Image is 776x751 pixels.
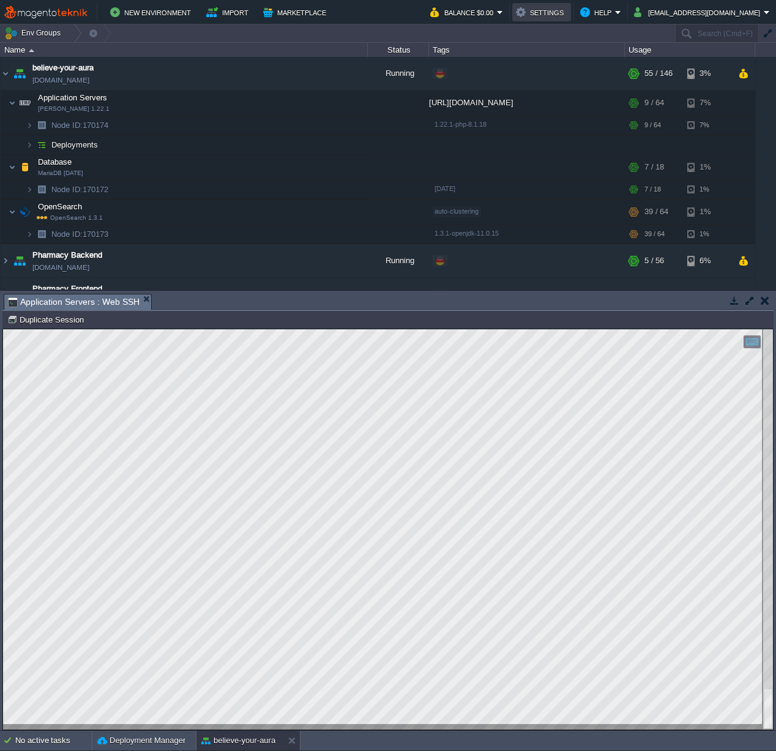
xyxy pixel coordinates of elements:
[17,200,34,224] img: AMDAwAAAACH5BAEAAAAALAAAAAABAAEAAAICRAEAOw==
[37,157,73,167] span: Database
[38,170,83,177] span: MariaDB [DATE]
[430,5,497,20] button: Balance $0.00
[51,185,83,194] span: Node ID:
[644,155,664,179] div: 7 / 18
[33,225,50,244] img: AMDAwAAAACH5BAEAAAAALAAAAAABAAEAAAICRAEAOw==
[644,116,661,135] div: 9 / 64
[26,116,33,135] img: AMDAwAAAACH5BAEAAAAALAAAAAABAAEAAAICRAEAOw==
[51,230,83,239] span: Node ID:
[644,225,665,244] div: 39 / 64
[435,207,479,215] span: auto-clustering
[687,116,727,135] div: 7%
[32,283,102,295] a: Pharmacy Frontend
[50,140,100,150] a: Deployments
[9,155,16,179] img: AMDAwAAAACH5BAEAAAAALAAAAAABAAEAAAICRAEAOw==
[1,278,10,311] img: AMDAwAAAACH5BAEAAAAALAAAAAABAAEAAAICRAEAOw==
[51,121,83,130] span: Node ID:
[50,229,110,239] a: Node ID:170173
[580,5,615,20] button: Help
[430,43,624,57] div: Tags
[687,155,727,179] div: 1%
[368,43,428,57] div: Status
[634,5,764,20] button: [EMAIL_ADDRESS][DOMAIN_NAME]
[9,200,16,224] img: AMDAwAAAACH5BAEAAAAALAAAAAABAAEAAAICRAEAOw==
[644,244,664,277] div: 5 / 56
[32,62,94,74] a: believe-your-aura
[37,201,84,212] span: OpenSearch
[33,180,50,199] img: AMDAwAAAACH5BAEAAAAALAAAAAABAAEAAAICRAEAOw==
[50,184,110,195] a: Node ID:170172
[33,135,50,154] img: AMDAwAAAACH5BAEAAAAALAAAAAABAAEAAAICRAEAOw==
[368,278,429,311] div: Running
[644,91,664,115] div: 9 / 64
[4,5,88,20] img: MagentoTeknik
[15,731,92,750] div: No active tasks
[206,5,252,20] button: Import
[32,74,89,86] a: [DOMAIN_NAME]
[516,5,567,20] button: Settings
[687,278,727,311] div: 57%
[11,244,28,277] img: AMDAwAAAACH5BAEAAAAALAAAAAABAAEAAAICRAEAOw==
[50,120,110,130] span: 170174
[26,135,33,154] img: AMDAwAAAACH5BAEAAAAALAAAAAABAAEAAAICRAEAOw==
[201,734,275,747] button: believe-your-aura
[50,229,110,239] span: 170173
[38,105,110,113] span: [PERSON_NAME] 1.22.1
[263,5,330,20] button: Marketplace
[37,214,103,221] span: OpenSearch 1.3.1
[1,244,10,277] img: AMDAwAAAACH5BAEAAAAALAAAAAABAAEAAAICRAEAOw==
[4,24,65,42] button: Env Groups
[110,5,195,20] button: New Environment
[687,225,727,244] div: 1%
[11,57,28,90] img: AMDAwAAAACH5BAEAAAAALAAAAAABAAEAAAICRAEAOw==
[11,278,28,311] img: AMDAwAAAACH5BAEAAAAALAAAAAABAAEAAAICRAEAOw==
[625,43,755,57] div: Usage
[435,121,487,128] span: 1.22.1-php-8.1.18
[435,185,455,192] span: [DATE]
[429,91,625,115] div: [URL][DOMAIN_NAME]
[37,202,84,211] a: OpenSearchOpenSearch 1.3.1
[687,180,727,199] div: 1%
[17,91,34,115] img: AMDAwAAAACH5BAEAAAAALAAAAAABAAEAAAICRAEAOw==
[50,184,110,195] span: 170172
[8,294,140,310] span: Application Servers : Web SSH
[687,57,727,90] div: 3%
[644,57,673,90] div: 55 / 146
[26,180,33,199] img: AMDAwAAAACH5BAEAAAAALAAAAAABAAEAAAICRAEAOw==
[368,57,429,90] div: Running
[1,57,10,90] img: AMDAwAAAACH5BAEAAAAALAAAAAABAAEAAAICRAEAOw==
[37,157,73,166] a: DatabaseMariaDB [DATE]
[50,120,110,130] a: Node ID:170174
[368,244,429,277] div: Running
[17,155,34,179] img: AMDAwAAAACH5BAEAAAAALAAAAAABAAEAAAICRAEAOw==
[644,278,664,311] div: 2 / 32
[687,200,727,224] div: 1%
[37,92,109,103] span: Application Servers
[97,734,185,747] button: Deployment Manager
[9,91,16,115] img: AMDAwAAAACH5BAEAAAAALAAAAAABAAEAAAICRAEAOw==
[7,314,88,325] button: Duplicate Session
[32,261,89,274] a: [DOMAIN_NAME]
[644,180,661,199] div: 7 / 18
[29,49,34,52] img: AMDAwAAAACH5BAEAAAAALAAAAAABAAEAAAICRAEAOw==
[37,93,109,102] a: Application Servers[PERSON_NAME] 1.22.1
[644,200,668,224] div: 39 / 64
[33,116,50,135] img: AMDAwAAAACH5BAEAAAAALAAAAAABAAEAAAICRAEAOw==
[435,230,499,237] span: 1.3.1-openjdk-11.0.15
[1,43,367,57] div: Name
[26,225,33,244] img: AMDAwAAAACH5BAEAAAAALAAAAAABAAEAAAICRAEAOw==
[687,244,727,277] div: 6%
[32,249,102,261] a: Pharmacy Backend
[687,91,727,115] div: 7%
